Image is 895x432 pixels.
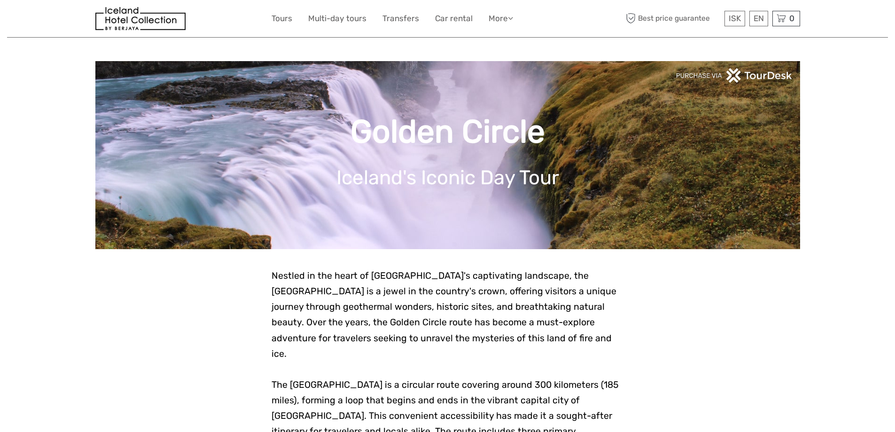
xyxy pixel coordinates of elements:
a: Tours [272,12,292,25]
h1: Golden Circle [109,113,786,151]
img: PurchaseViaTourDeskwhite.png [676,68,793,83]
span: 0 [788,14,796,23]
h1: Iceland's Iconic Day Tour [109,166,786,189]
div: EN [749,11,768,26]
a: More [489,12,513,25]
a: Transfers [382,12,419,25]
img: 481-8f989b07-3259-4bb0-90ed-3da368179bdc_logo_small.jpg [95,7,186,30]
span: Best price guarantee [624,11,722,26]
span: Nestled in the heart of [GEOGRAPHIC_DATA]'s captivating landscape, the [GEOGRAPHIC_DATA] is a jew... [272,270,616,359]
a: Multi-day tours [308,12,366,25]
span: ISK [729,14,741,23]
a: Car rental [435,12,473,25]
